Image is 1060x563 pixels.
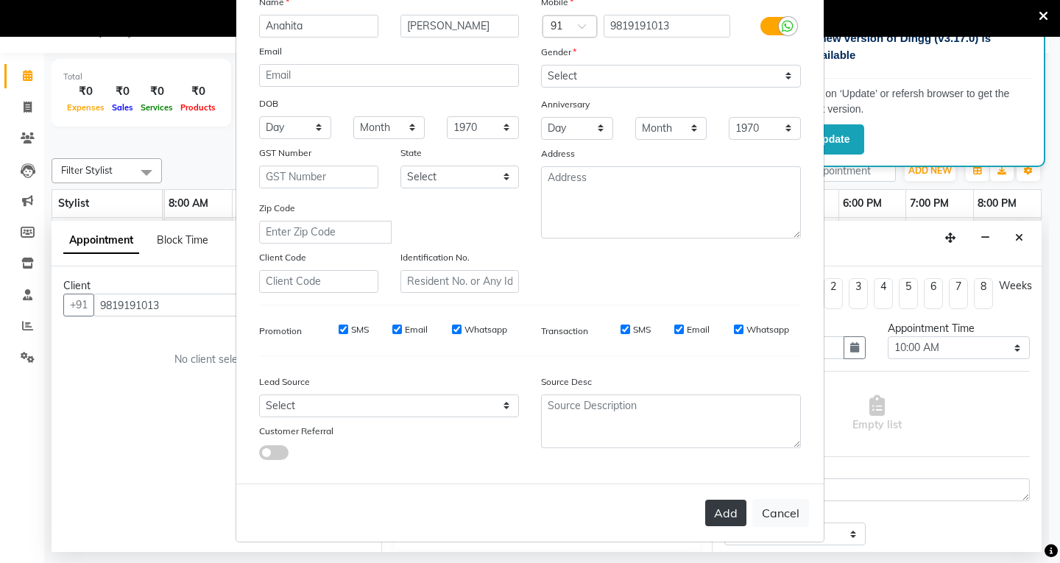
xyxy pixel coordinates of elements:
label: Customer Referral [259,425,333,438]
input: Enter Zip Code [259,221,392,244]
label: Anniversary [541,98,590,111]
label: Zip Code [259,202,295,215]
input: First Name [259,15,378,38]
button: Add [705,500,746,526]
input: Client Code [259,270,378,293]
label: Lead Source [259,375,310,389]
label: Email [687,323,710,336]
label: Source Desc [541,375,592,389]
label: Identification No. [400,251,470,264]
input: Resident No. or Any Id [400,270,520,293]
input: GST Number [259,166,378,188]
label: Email [405,323,428,336]
label: State [400,146,422,160]
input: Email [259,64,519,87]
label: SMS [633,323,651,336]
label: DOB [259,97,278,110]
input: Last Name [400,15,520,38]
label: Promotion [259,325,302,338]
label: Address [541,147,575,160]
button: Cancel [752,499,809,527]
input: Mobile [604,15,731,38]
label: Client Code [259,251,306,264]
label: Email [259,45,282,58]
label: Whatsapp [746,323,789,336]
label: Transaction [541,325,588,338]
label: SMS [351,323,369,336]
label: Whatsapp [464,323,507,336]
label: Gender [541,46,576,59]
label: GST Number [259,146,311,160]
